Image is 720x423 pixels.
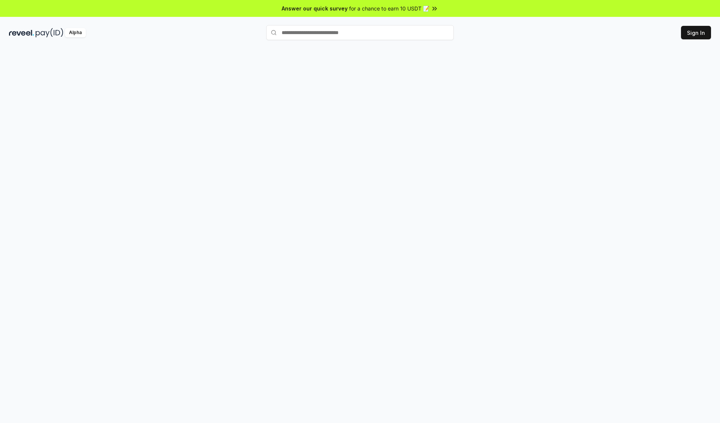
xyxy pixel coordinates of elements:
img: reveel_dark [9,28,34,37]
span: for a chance to earn 10 USDT 📝 [349,4,429,12]
div: Alpha [65,28,86,37]
img: pay_id [36,28,63,37]
span: Answer our quick survey [282,4,348,12]
button: Sign In [681,26,711,39]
